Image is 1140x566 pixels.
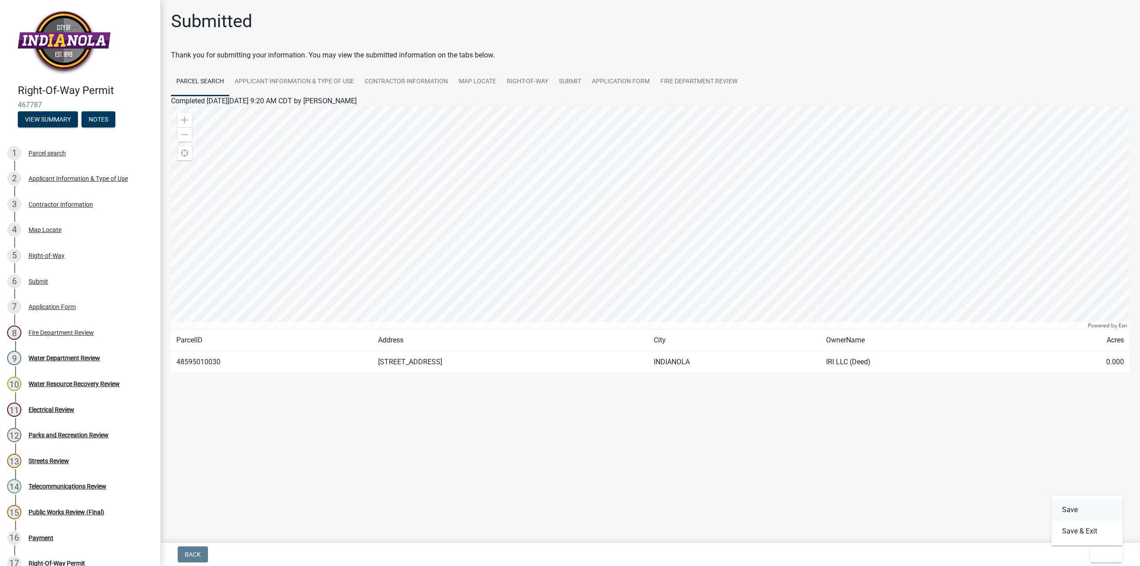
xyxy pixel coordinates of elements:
[171,11,252,32] h1: Submitted
[453,68,501,96] a: Map Locate
[229,68,359,96] a: Applicant Information & Type of Use
[18,9,110,75] img: City of Indianola, Iowa
[171,330,373,351] td: ParcelID
[28,407,74,413] div: Electrical Review
[18,84,153,97] h4: Right-Of-Way Permit
[7,326,21,340] div: 8
[1097,551,1110,558] span: Exit
[648,330,821,351] td: City
[81,111,115,127] button: Notes
[28,458,69,464] div: Streets Review
[359,68,453,96] a: Contractor Information
[1090,546,1123,562] button: Exit
[501,68,554,96] a: Right-of-Way
[648,351,821,373] td: INDIANOLA
[7,223,21,237] div: 4
[28,381,120,387] div: Water Resource Recovery Review
[7,300,21,314] div: 7
[586,68,655,96] a: Application Form
[554,68,586,96] a: Submit
[171,351,373,373] td: 48595010030
[7,403,21,417] div: 11
[171,97,357,105] span: Completed [DATE][DATE] 9:20 AM CDT by [PERSON_NAME]
[81,116,115,123] wm-modal-confirm: Notes
[178,146,192,160] div: Find my location
[178,127,192,142] div: Zoom out
[28,150,66,156] div: Parcel search
[171,50,1129,61] div: Thank you for submitting your information. You may view the submitted information on the tabs below.
[1051,521,1123,542] button: Save & Exit
[1024,330,1129,351] td: Acres
[1119,322,1127,329] a: Esri
[7,351,21,365] div: 9
[185,551,201,558] span: Back
[28,483,106,489] div: Telecommunications Review
[178,113,192,127] div: Zoom in
[28,227,61,233] div: Map Locate
[7,454,21,468] div: 13
[1051,496,1123,546] div: Exit
[373,351,648,373] td: [STREET_ADDRESS]
[7,197,21,212] div: 3
[7,171,21,186] div: 2
[28,201,93,208] div: Contractor Information
[7,146,21,160] div: 1
[1024,351,1129,373] td: 0.000
[7,505,21,519] div: 15
[28,252,65,259] div: Right-of-Way
[28,535,53,541] div: Payment
[28,278,48,285] div: Submit
[1051,499,1123,521] button: Save
[18,111,78,127] button: View Summary
[28,175,128,182] div: Applicant Information & Type of Use
[28,304,76,310] div: Application Form
[171,68,229,96] a: Parcel search
[821,351,1024,373] td: IRI LLC (Deed)
[821,330,1024,351] td: OwnerName
[28,432,109,438] div: Parks and Recreation Review
[7,428,21,442] div: 12
[28,509,104,515] div: Public Works Review (Final)
[7,479,21,493] div: 14
[655,68,743,96] a: Fire Department Review
[7,248,21,263] div: 5
[28,330,94,336] div: Fire Department Review
[7,274,21,289] div: 6
[7,377,21,391] div: 10
[18,101,142,109] span: 467787
[18,116,78,123] wm-modal-confirm: Summary
[28,355,100,361] div: Water Department Review
[373,330,648,351] td: Address
[7,531,21,545] div: 16
[1086,322,1129,329] div: Powered by
[178,546,208,562] button: Back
